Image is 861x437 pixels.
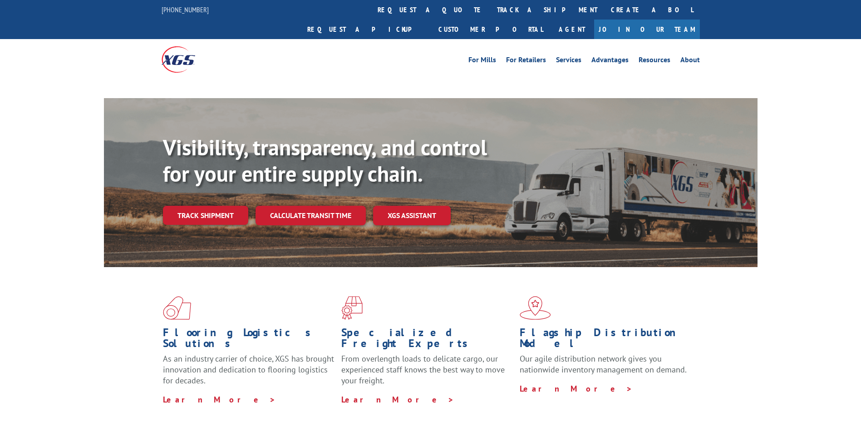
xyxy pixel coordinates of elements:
a: XGS ASSISTANT [373,206,451,225]
h1: Flooring Logistics Solutions [163,327,335,353]
span: Our agile distribution network gives you nationwide inventory management on demand. [520,353,687,375]
img: xgs-icon-flagship-distribution-model-red [520,296,551,320]
a: Agent [550,20,594,39]
a: For Retailers [506,56,546,66]
a: Calculate transit time [256,206,366,225]
a: Resources [639,56,670,66]
a: Services [556,56,581,66]
h1: Flagship Distribution Model [520,327,691,353]
a: For Mills [468,56,496,66]
a: Learn More > [341,394,454,405]
b: Visibility, transparency, and control for your entire supply chain. [163,133,487,188]
a: Learn More > [520,383,633,394]
h1: Specialized Freight Experts [341,327,513,353]
a: [PHONE_NUMBER] [162,5,209,14]
a: Join Our Team [594,20,700,39]
img: xgs-icon-focused-on-flooring-red [341,296,363,320]
span: As an industry carrier of choice, XGS has brought innovation and dedication to flooring logistics... [163,353,334,386]
a: About [680,56,700,66]
p: From overlength loads to delicate cargo, our experienced staff knows the best way to move your fr... [341,353,513,394]
a: Track shipment [163,206,248,225]
a: Advantages [591,56,629,66]
a: Customer Portal [432,20,550,39]
a: Learn More > [163,394,276,405]
a: Request a pickup [300,20,432,39]
img: xgs-icon-total-supply-chain-intelligence-red [163,296,191,320]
